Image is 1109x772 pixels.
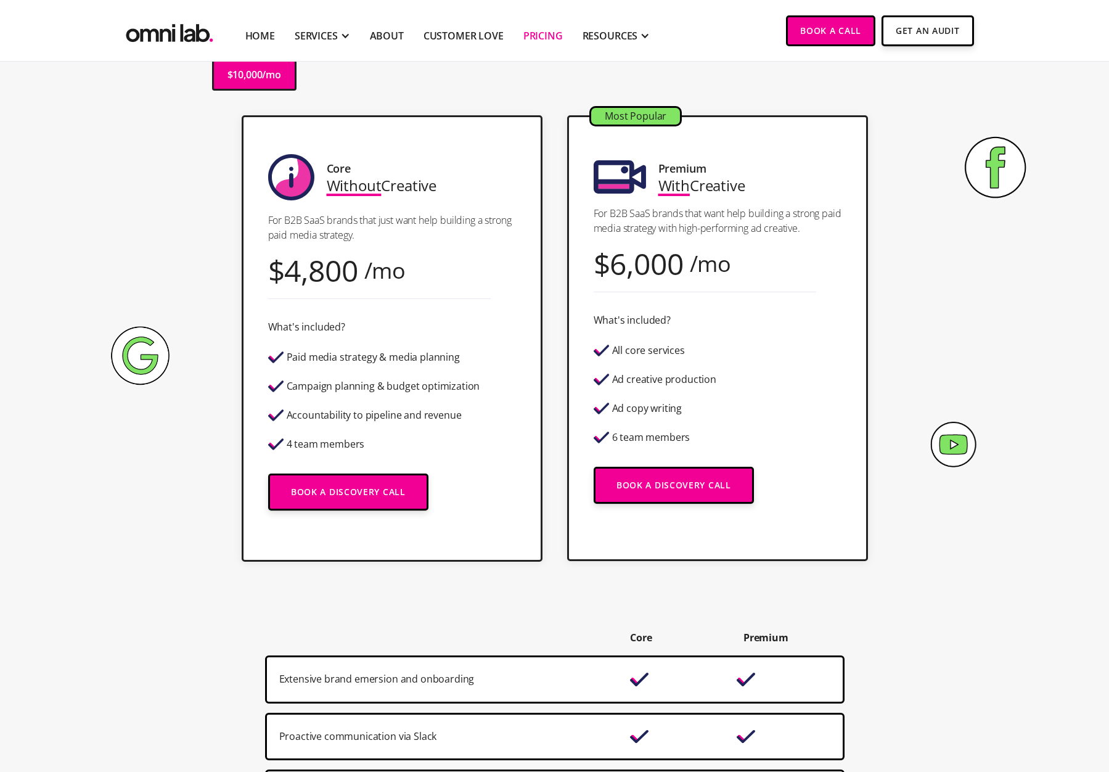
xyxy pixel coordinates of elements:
[658,177,745,194] div: Creative
[245,28,275,43] a: Home
[594,255,610,272] div: $
[295,28,338,43] div: SERVICES
[287,410,462,421] div: Accountability to pipeline and revenue
[743,630,845,646] div: Premium
[882,15,973,46] a: Get An Audit
[658,160,706,177] div: Premium
[583,28,638,43] div: RESOURCES
[364,262,406,279] div: /mo
[287,352,460,363] div: Paid media strategy & media planning
[424,28,504,43] a: Customer Love
[610,255,683,272] div: 6,000
[287,381,480,392] div: Campaign planning & budget optimization
[268,319,345,335] div: What's included?
[268,474,428,511] a: Book a Discovery Call
[523,28,563,43] a: Pricing
[123,15,216,46] a: home
[268,213,516,242] p: For B2B SaaS brands that just want help building a strong paid media strategy.
[262,67,281,83] p: /mo
[594,467,754,504] a: Book a Discovery Call
[612,374,716,385] div: Ad creative production
[594,206,841,236] p: For B2B SaaS brands that want help building a strong paid media strategy with high-performing ad ...
[658,175,690,195] span: With
[690,255,732,272] div: /mo
[284,262,358,279] div: 4,800
[612,432,690,443] div: 6 team members
[268,262,285,279] div: $
[287,439,365,450] div: 4 team members
[232,67,262,83] p: 10,000
[327,177,437,194] div: Creative
[279,671,618,688] div: Extensive brand emersion and onboarding
[887,629,1109,772] iframe: Chat Widget
[227,67,233,83] p: $
[786,15,875,46] a: Book a Call
[594,312,671,329] div: What's included?
[279,728,618,745] div: Proactive communication via Slack
[370,28,404,43] a: About
[123,15,216,46] img: Omni Lab: B2B SaaS Demand Generation Agency
[612,403,682,414] div: Ad copy writing
[591,108,680,125] div: Most Popular
[327,160,351,177] div: Core
[630,630,731,646] div: Core
[327,175,382,195] span: Without
[612,345,685,356] div: All core services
